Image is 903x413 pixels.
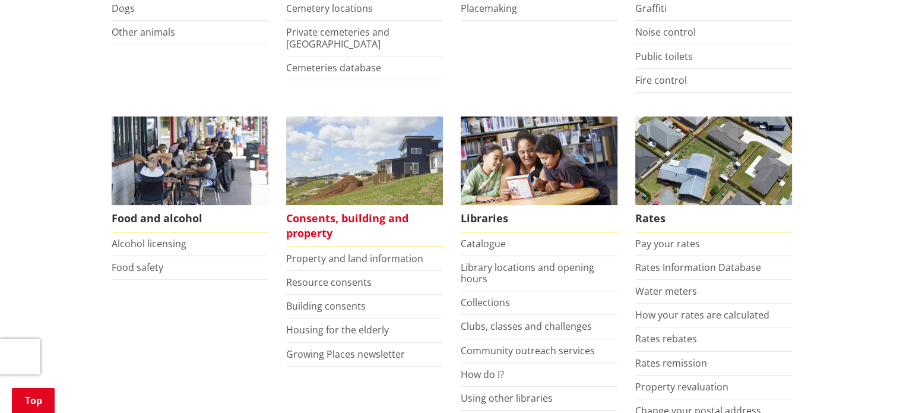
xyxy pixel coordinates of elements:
[635,237,700,250] a: Pay your rates
[286,61,381,74] a: Cemeteries database
[286,26,389,50] a: Private cemeteries and [GEOGRAPHIC_DATA]
[112,205,268,232] span: Food and alcohol
[286,299,366,313] a: Building consents
[112,26,175,39] a: Other animals
[286,348,405,361] a: Growing Places newsletter
[635,2,667,15] a: Graffiti
[12,388,55,413] a: Top
[461,205,617,232] span: Libraries
[635,205,792,232] span: Rates
[112,2,135,15] a: Dogs
[635,380,728,393] a: Property revaluation
[286,276,372,289] a: Resource consents
[112,116,268,232] a: Food and Alcohol in the Waikato Food and alcohol
[286,323,389,336] a: Housing for the elderly
[461,368,504,381] a: How do I?
[461,392,553,405] a: Using other libraries
[461,116,617,205] img: Waikato District Council libraries
[635,50,693,63] a: Public toilets
[286,205,443,247] span: Consents, building and property
[461,261,594,285] a: Library locations and opening hours
[286,252,423,265] a: Property and land information
[112,116,268,205] img: Food and Alcohol in the Waikato
[461,344,595,357] a: Community outreach services
[635,261,761,274] a: Rates Information Database
[286,116,443,205] img: Land and property thumbnail
[635,26,696,39] a: Noise control
[635,357,707,370] a: Rates remission
[635,74,687,87] a: Fire control
[635,116,792,232] a: Pay your rates online Rates
[286,116,443,247] a: New Pokeno housing development Consents, building and property
[635,332,697,345] a: Rates rebates
[461,116,617,232] a: Library membership is free to everyone who lives in the Waikato district. Libraries
[461,320,592,333] a: Clubs, classes and challenges
[635,308,769,321] a: How your rates are calculated
[461,2,517,15] a: Placemaking
[112,261,163,274] a: Food safety
[848,363,891,406] iframe: Messenger Launcher
[635,285,697,298] a: Water meters
[461,237,506,250] a: Catalogue
[635,116,792,205] img: Rates-thumbnail
[286,2,373,15] a: Cemetery locations
[461,296,510,309] a: Collections
[112,237,186,250] a: Alcohol licensing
